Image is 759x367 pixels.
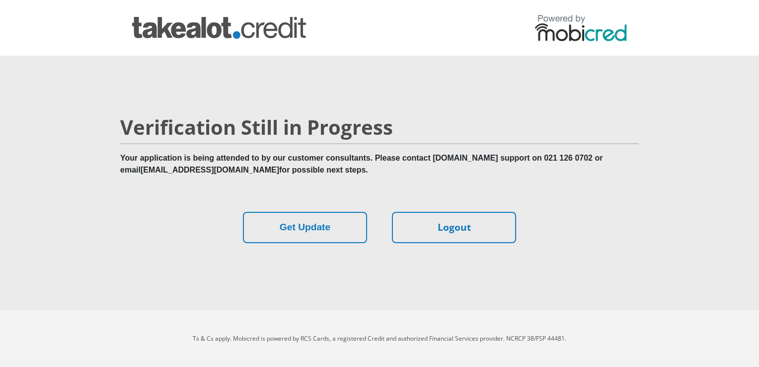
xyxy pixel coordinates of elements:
p: Ts & Cs apply. Mobicred is powered by RCS Cards, a registered Credit and authorized Financial Ser... [104,334,655,343]
img: takealot_credit logo [132,17,306,39]
a: Logout [392,212,516,243]
button: Get Update [243,212,367,243]
img: powered by mobicred logo [535,14,627,41]
b: Your application is being attended to by our customer consultants. Please contact [DOMAIN_NAME] s... [120,154,603,174]
h2: Verification Still in Progress [120,115,639,139]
